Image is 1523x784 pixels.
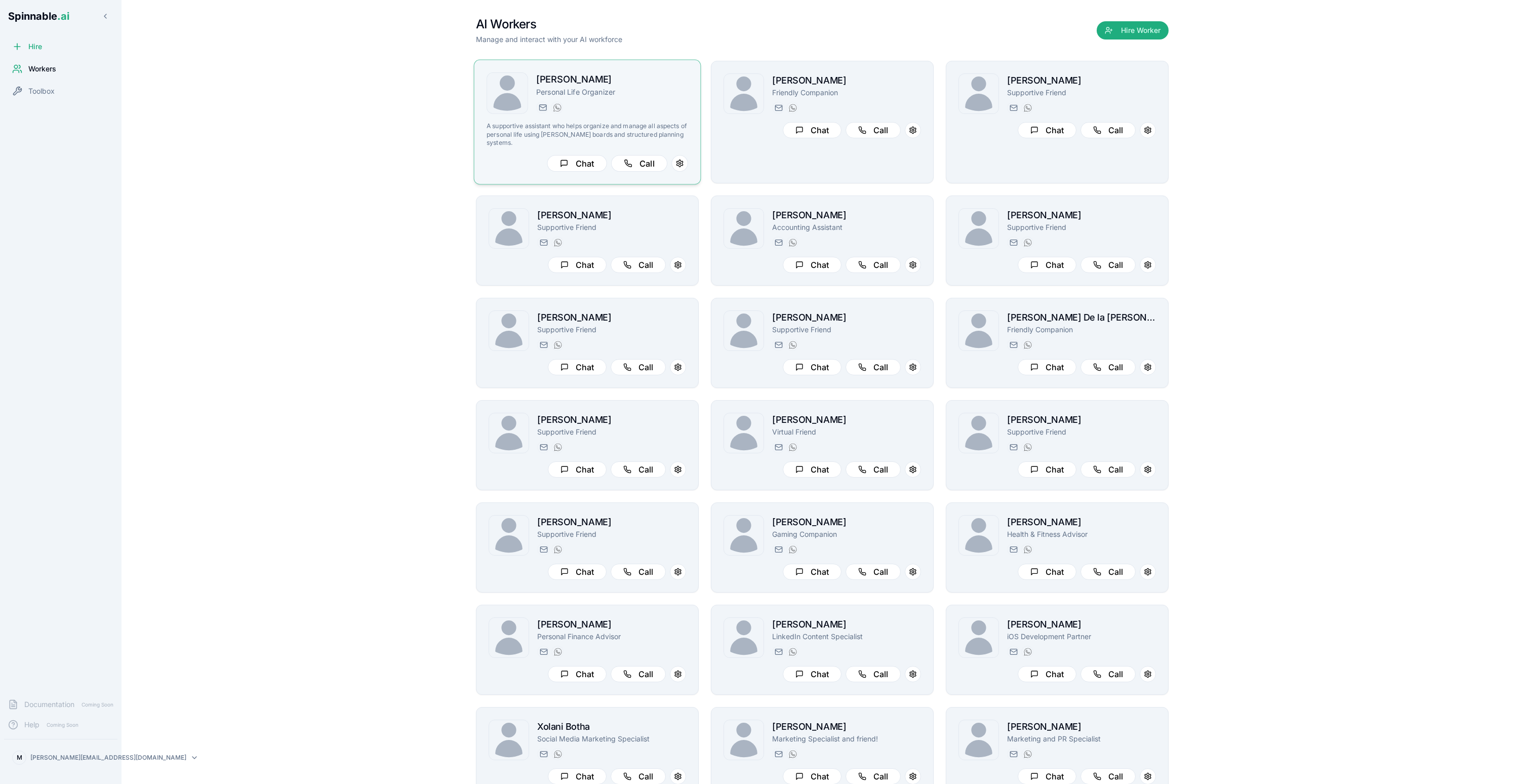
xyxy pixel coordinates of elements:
button: WhatsApp [551,237,564,249]
button: Send email to remy.de.la.cruz@getspinnable.ai [1007,646,1019,658]
span: Hire [28,42,42,52]
button: Send email to signe.larsson@getspinnable.ai [772,102,784,114]
p: Personal Life Organizer [536,87,688,97]
button: WhatsApp [786,102,798,114]
span: .ai [57,10,69,22]
img: WhatsApp [789,443,797,451]
button: Chat [783,564,841,580]
h2: [PERSON_NAME] [536,72,688,87]
button: Chat [548,461,607,478]
p: Supportive Friend [1007,427,1156,437]
img: WhatsApp [789,750,797,758]
button: WhatsApp [786,748,798,760]
button: WhatsApp [1021,237,1033,249]
p: Virtual Friend [772,427,921,437]
button: Chat [548,564,607,580]
button: Chat [1018,666,1076,682]
img: WhatsApp [1024,443,1032,451]
span: Documentation [24,699,74,710]
p: iOS Development Partner [1007,632,1156,642]
button: Send email to mario.suarez@getspinnable.ai [537,339,549,351]
button: Call [611,359,666,375]
span: M [17,754,22,762]
button: Send email to audrey.wright@getspinnable.ai [537,543,549,556]
button: Call [1080,359,1136,375]
button: Call [846,666,901,682]
button: WhatsApp [551,101,563,113]
h2: [PERSON_NAME] [1007,720,1156,734]
button: Send email to eva.de.la.cruz@getspinnable.ai [1007,339,1019,351]
button: WhatsApp [551,441,564,453]
button: Chat [783,359,841,375]
h2: [PERSON_NAME] [537,413,686,427]
button: Send email to stella.xue@getspinnable.ai [1007,237,1019,249]
button: Call [846,461,901,478]
button: Send email to eleanor.richardson@getspinnable.ai [772,748,784,760]
span: Toolbox [28,86,55,96]
button: Chat [1018,359,1076,375]
span: Coming Soon [78,700,116,710]
a: Hire Worker [1097,26,1169,36]
button: Call [846,122,901,138]
button: WhatsApp [786,441,798,453]
button: WhatsApp [786,543,798,556]
h1: AI Workers [476,16,622,32]
img: WhatsApp [554,750,562,758]
button: Send email to freya.ferrari@getspinnable.ai [537,237,549,249]
button: Send email to chloe.pelletier@getspinnable.ai [1007,102,1019,114]
h2: [PERSON_NAME] [537,617,686,632]
button: Chat [548,359,607,375]
img: WhatsApp [789,341,797,349]
img: WhatsApp [553,103,562,111]
button: Send email to isabella.reyes@getspinnable.ai [1007,748,1019,760]
button: WhatsApp [1021,543,1033,556]
button: Send email to nora.lee@getspinnable.ai [772,543,784,556]
h2: [PERSON_NAME] [772,73,921,88]
button: Call [1080,122,1136,138]
img: WhatsApp [554,648,562,656]
img: WhatsApp [789,239,797,247]
button: M[PERSON_NAME][EMAIL_ADDRESS][DOMAIN_NAME] [8,748,113,768]
button: Call [1080,666,1136,682]
p: [PERSON_NAME][EMAIL_ADDRESS][DOMAIN_NAME] [30,754,186,762]
button: WhatsApp [786,646,798,658]
h2: [PERSON_NAME] [1007,73,1156,88]
button: Call [846,257,901,273]
button: WhatsApp [1021,339,1033,351]
p: Supportive Friend [537,529,686,539]
button: Chat [783,122,841,138]
p: Social Media Marketing Specialist [537,734,686,744]
p: Supportive Friend [1007,222,1156,232]
p: Supportive Friend [537,427,686,437]
p: Gaming Companion [772,529,921,539]
h2: [PERSON_NAME] [537,515,686,529]
p: Marketing and PR Specialist [1007,734,1156,744]
button: Call [1080,257,1136,273]
p: Friendly Companion [772,88,921,98]
button: WhatsApp [1021,646,1033,658]
button: Call [611,155,667,172]
h2: [PERSON_NAME] [537,208,686,222]
button: Chat [1018,122,1076,138]
button: Chat [548,257,607,273]
h2: [PERSON_NAME] [772,413,921,427]
p: Personal Finance Advisor [537,632,686,642]
button: Send email to diana.hernandez@getspinnable.ai [1007,441,1019,453]
button: WhatsApp [551,543,564,556]
button: Send email to alina.durand@getspinnable.ai [537,646,549,658]
span: Spinnable [8,10,69,22]
img: WhatsApp [1024,648,1032,656]
button: Call [1080,564,1136,580]
button: WhatsApp [1021,748,1033,760]
button: Call [611,461,666,478]
img: WhatsApp [789,648,797,656]
h2: [PERSON_NAME] [772,310,921,325]
p: Supportive Friend [1007,88,1156,98]
p: Health & Fitness Advisor [1007,529,1156,539]
button: WhatsApp [551,748,564,760]
p: LinkedIn Content Specialist [772,632,921,642]
button: WhatsApp [1021,102,1033,114]
img: WhatsApp [554,239,562,247]
img: WhatsApp [554,545,562,554]
button: Call [846,359,901,375]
